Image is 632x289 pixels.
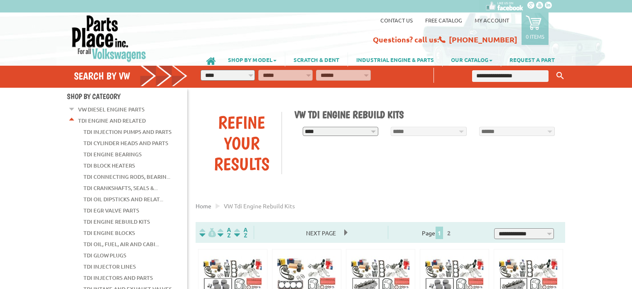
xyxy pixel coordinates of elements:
[443,52,501,67] a: OUR CATALOG
[202,112,282,174] div: Refine Your Results
[445,229,453,237] a: 2
[348,52,442,67] a: INDUSTRIAL ENGINE & PARTS
[224,202,295,210] span: VW tdi engine rebuild kits
[501,52,563,67] a: REQUEST A PART
[67,92,187,101] h4: Shop By Category
[83,272,153,283] a: TDI Injectors and Parts
[83,261,136,272] a: TDI Injector Lines
[83,126,171,137] a: TDI Injection Pumps and Parts
[71,15,147,62] img: Parts Place Inc!
[216,228,233,237] img: Sort by Headline
[554,69,566,83] button: Keyword Search
[83,149,142,160] a: TDI Engine Bearings
[83,227,135,238] a: TDI Engine Blocks
[83,216,150,227] a: TDI Engine Rebuild Kits
[83,205,139,216] a: TDI EGR Valve Parts
[475,17,509,24] a: My Account
[74,70,188,82] h4: Search by VW
[78,115,146,126] a: TDI Engine and Related
[83,171,170,182] a: TDI Connecting Rods, Bearin...
[285,52,348,67] a: SCRATCH & DENT
[298,229,344,237] a: Next Page
[220,52,285,67] a: SHOP BY MODEL
[522,12,549,45] a: 0 items
[425,17,462,24] a: Free Catalog
[388,226,487,239] div: Page
[199,228,216,237] img: filterpricelow.svg
[83,239,159,249] a: TDI Oil, Fuel, Air and Cabi...
[78,104,145,115] a: VW Diesel Engine Parts
[83,250,126,261] a: TDI Glow Plugs
[83,183,158,193] a: TDI Crankshafts, Seals &...
[298,227,344,239] span: Next Page
[526,33,544,40] p: 0 items
[83,194,163,205] a: TDI Oil Dipsticks and Relat...
[233,228,249,237] img: Sort by Sales Rank
[83,160,135,171] a: TDI Block Heaters
[196,202,211,210] a: Home
[83,138,168,148] a: TDI Cylinder Heads and Parts
[380,17,413,24] a: Contact us
[294,109,559,121] h1: VW TDI Engine Rebuild Kits
[436,227,443,239] span: 1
